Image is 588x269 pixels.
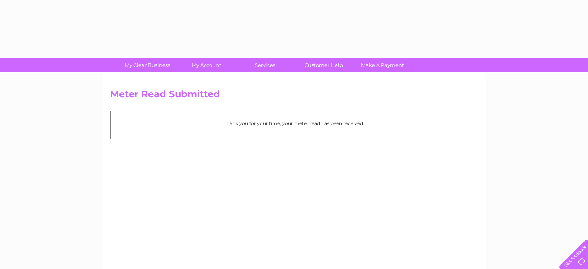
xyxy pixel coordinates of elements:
[116,58,179,72] a: My Clear Business
[110,89,478,103] h2: Meter Read Submitted
[233,58,297,72] a: Services
[114,120,474,127] p: Thank you for your time, your meter read has been received.
[351,58,414,72] a: Make A Payment
[292,58,356,72] a: Customer Help
[174,58,238,72] a: My Account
